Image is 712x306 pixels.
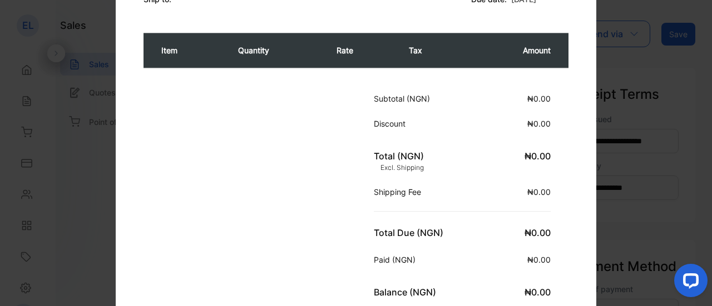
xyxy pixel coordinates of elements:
[374,254,420,265] p: Paid (NGN)
[525,151,551,162] span: ₦0.00
[527,119,551,128] span: ₦0.00
[374,163,424,173] p: Excl. Shipping
[525,287,551,298] span: ₦0.00
[374,118,410,129] p: Discount
[527,255,551,264] span: ₦0.00
[374,149,424,163] p: Total (NGN)
[409,44,452,56] p: Tax
[161,44,216,56] p: Item
[374,93,434,104] p: Subtotal (NGN)
[238,44,315,56] p: Quantity
[525,227,551,238] span: ₦0.00
[527,187,551,197] span: ₦0.00
[374,186,426,198] p: Shipping Fee
[665,259,712,306] iframe: LiveChat chat widget
[474,44,551,56] p: Amount
[374,226,448,239] p: Total Due (NGN)
[527,94,551,103] span: ₦0.00
[337,44,386,56] p: Rate
[374,285,441,299] p: Balance (NGN)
